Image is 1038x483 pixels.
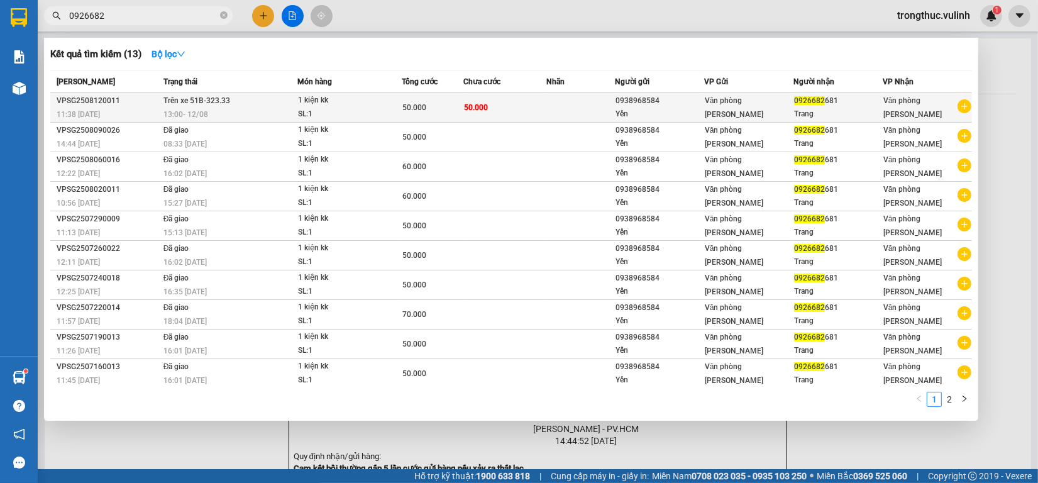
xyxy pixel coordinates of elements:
[163,155,189,164] span: Đã giao
[13,50,26,64] img: solution-icon
[794,333,825,341] span: 0926682
[298,108,392,121] div: SL: 1
[705,126,763,148] span: Văn phòng [PERSON_NAME]
[52,11,61,20] span: search
[57,169,100,178] span: 12:22 [DATE]
[794,242,882,255] div: 681
[794,344,882,357] div: Trang
[616,167,704,180] div: Yến
[616,255,704,269] div: Yến
[704,77,728,86] span: VP Gửi
[57,317,100,326] span: 11:57 [DATE]
[298,241,392,255] div: 1 kiện kk
[6,28,240,91] li: E11, Đường số 8, Khu dân cư Nông [GEOGRAPHIC_DATA], Kv.[GEOGRAPHIC_DATA], [GEOGRAPHIC_DATA]
[298,285,392,299] div: SL: 1
[402,133,426,142] span: 50.000
[57,360,160,374] div: VPSG2507160013
[163,317,207,326] span: 18:04 [DATE]
[163,258,207,267] span: 16:02 [DATE]
[163,362,189,371] span: Đã giao
[927,392,941,406] a: 1
[883,303,942,326] span: Văn phòng [PERSON_NAME]
[705,303,763,326] span: Văn phòng [PERSON_NAME]
[616,331,704,344] div: 0938968584
[50,48,141,61] h3: Kết quả tìm kiếm ( 13 )
[57,242,160,255] div: VPSG2507260022
[794,213,882,226] div: 681
[794,303,825,312] span: 0926682
[57,347,100,355] span: 11:26 [DATE]
[794,214,825,223] span: 0926682
[13,428,25,440] span: notification
[616,94,704,108] div: 0938968584
[794,167,882,180] div: Trang
[163,274,189,282] span: Đã giao
[616,301,704,314] div: 0938968584
[298,167,392,180] div: SL: 1
[883,155,942,178] span: Văn phòng [PERSON_NAME]
[57,287,100,296] span: 12:25 [DATE]
[794,285,882,298] div: Trang
[957,392,972,407] li: Next Page
[616,272,704,285] div: 0938968584
[942,392,957,407] li: 2
[616,285,704,298] div: Yến
[616,153,704,167] div: 0938968584
[402,280,426,289] span: 50.000
[705,274,763,296] span: Văn phòng [PERSON_NAME]
[958,188,971,202] span: plus-circle
[152,49,185,59] strong: Bộ lọc
[177,50,185,58] span: down
[402,251,426,260] span: 50.000
[57,331,160,344] div: VPSG2507190013
[616,374,704,387] div: Yến
[6,93,16,103] span: phone
[72,30,82,40] span: environment
[163,110,208,119] span: 13:00 - 12/08
[942,392,956,406] a: 2
[794,314,882,328] div: Trang
[616,124,704,137] div: 0938968584
[402,162,426,171] span: 60.000
[57,153,160,167] div: VPSG2508060016
[298,255,392,269] div: SL: 1
[13,371,26,384] img: warehouse-icon
[57,258,100,267] span: 12:11 [DATE]
[794,124,882,137] div: 681
[793,77,834,86] span: Người nhận
[57,124,160,137] div: VPSG2508090026
[883,362,942,385] span: Văn phòng [PERSON_NAME]
[794,137,882,150] div: Trang
[794,274,825,282] span: 0926682
[57,376,100,385] span: 11:45 [DATE]
[57,199,100,208] span: 10:56 [DATE]
[961,395,968,402] span: right
[794,331,882,344] div: 681
[298,314,392,328] div: SL: 1
[298,153,392,167] div: 1 kiện kk
[615,77,649,86] span: Người gửi
[402,221,426,230] span: 50.000
[163,333,189,341] span: Đã giao
[794,153,882,167] div: 681
[298,182,392,196] div: 1 kiện kk
[794,155,825,164] span: 0926682
[546,77,565,86] span: Nhãn
[6,91,240,106] li: 1900 8181
[163,185,189,194] span: Đã giao
[794,362,825,371] span: 0926682
[57,77,115,86] span: [PERSON_NAME]
[912,392,927,407] button: left
[794,255,882,269] div: Trang
[163,126,189,135] span: Đã giao
[958,158,971,172] span: plus-circle
[958,306,971,320] span: plus-circle
[616,226,704,239] div: Yến
[705,155,763,178] span: Văn phòng [PERSON_NAME]
[958,218,971,231] span: plus-circle
[464,77,501,86] span: Chưa cước
[163,228,207,237] span: 15:13 [DATE]
[298,123,392,137] div: 1 kiện kk
[883,244,942,267] span: Văn phòng [PERSON_NAME]
[6,6,69,69] img: logo.jpg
